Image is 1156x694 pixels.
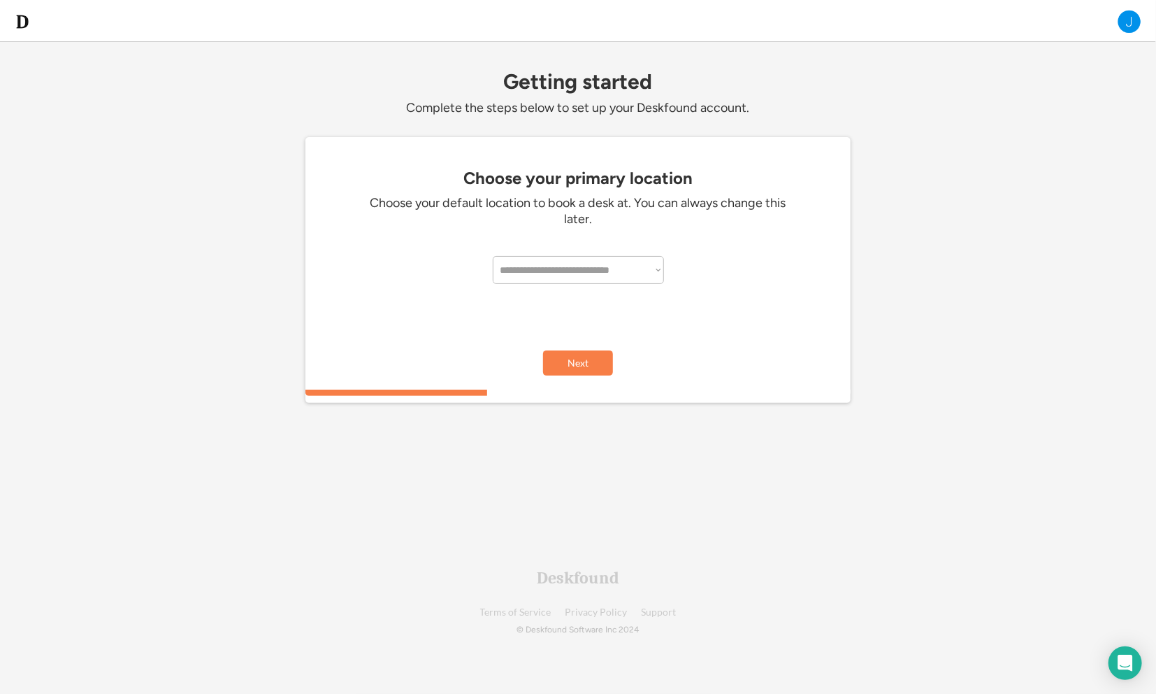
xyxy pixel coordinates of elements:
img: J.png [1117,9,1142,34]
div: Choose your primary location [312,169,844,188]
a: Support [642,607,677,618]
a: Terms of Service [480,607,551,618]
div: Complete the steps below to set up your Deskfound account. [305,100,851,116]
img: d-whitebg.png [14,13,31,30]
a: Privacy Policy [565,607,628,618]
div: Deskfound [537,569,619,586]
button: Next [543,350,613,376]
div: Open Intercom Messenger [1108,646,1142,680]
div: 33.3333333333333% [308,390,853,396]
div: Getting started [305,70,851,93]
div: Choose your default location to book a desk at. You can always change this later. [368,195,788,228]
